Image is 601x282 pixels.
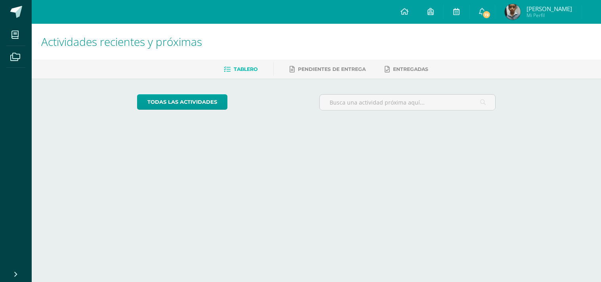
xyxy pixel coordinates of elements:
span: 19 [482,10,491,19]
span: [PERSON_NAME] [527,5,572,13]
span: Actividades recientes y próximas [41,34,202,49]
a: todas las Actividades [137,94,227,110]
span: Mi Perfil [527,12,572,19]
a: Tablero [224,63,258,76]
img: b3e9e708a5629e4d5d9c659c76c00622.png [505,4,521,20]
input: Busca una actividad próxima aquí... [320,95,495,110]
span: Tablero [234,66,258,72]
span: Entregadas [393,66,428,72]
span: Pendientes de entrega [298,66,366,72]
a: Pendientes de entrega [290,63,366,76]
a: Entregadas [385,63,428,76]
